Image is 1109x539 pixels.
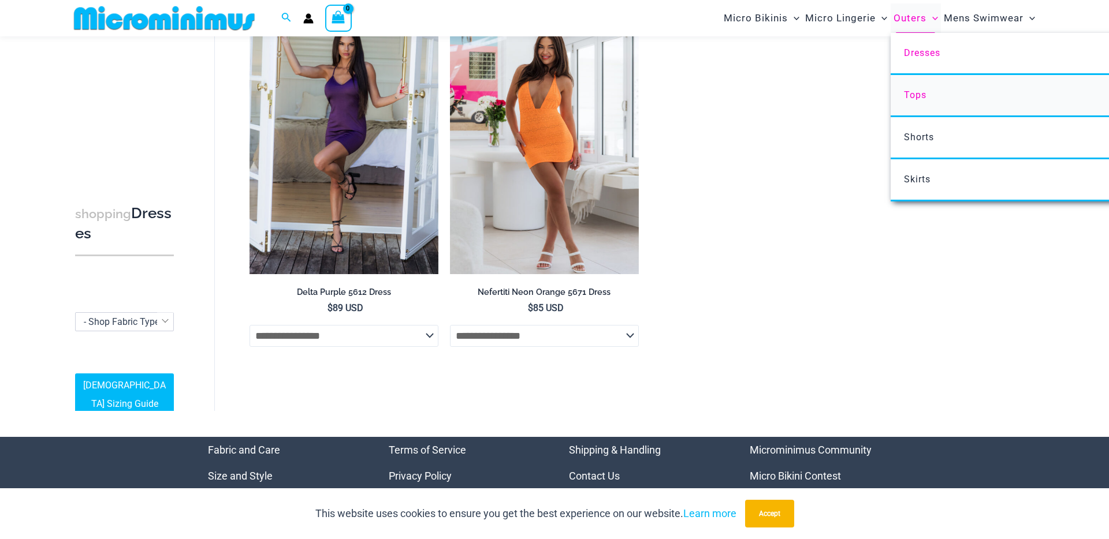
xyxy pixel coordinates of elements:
[325,5,352,31] a: View Shopping Cart, empty
[891,3,941,33] a: OutersMenu ToggleMenu Toggle
[894,3,926,33] span: Outers
[328,302,333,313] span: $
[281,11,292,25] a: Search icon link
[389,437,541,515] nav: Menu
[389,470,452,482] a: Privacy Policy
[750,437,902,515] nav: Menu
[904,174,931,185] span: Skirts
[208,437,360,515] aside: Footer Widget 1
[208,444,280,456] a: Fabric and Care
[528,302,533,313] span: $
[904,89,926,100] span: Tops
[208,470,273,482] a: Size and Style
[76,313,173,331] span: - Shop Fabric Type
[788,3,799,33] span: Menu Toggle
[69,5,259,31] img: MM SHOP LOGO FLAT
[389,444,466,456] a: Terms of Service
[328,302,363,313] bdi: 89 USD
[450,287,639,302] a: Nefertiti Neon Orange 5671 Dress
[750,470,841,482] a: Micro Bikini Contest
[876,3,887,33] span: Menu Toggle
[528,302,564,313] bdi: 85 USD
[904,132,934,143] span: Shorts
[805,3,876,33] span: Micro Lingerie
[389,437,541,515] aside: Footer Widget 2
[941,3,1038,33] a: Mens SwimwearMenu ToggleMenu Toggle
[315,505,736,522] p: This website uses cookies to ensure you get the best experience on our website.
[802,3,890,33] a: Micro LingerieMenu ToggleMenu Toggle
[208,437,360,515] nav: Menu
[724,3,788,33] span: Micro Bikinis
[75,207,131,221] span: shopping
[450,287,639,298] h2: Nefertiti Neon Orange 5671 Dress
[75,373,174,416] a: [DEMOGRAPHIC_DATA] Sizing Guide
[1024,3,1035,33] span: Menu Toggle
[84,316,159,327] span: - Shop Fabric Type
[683,507,736,519] a: Learn more
[569,470,620,482] a: Contact Us
[303,13,314,24] a: Account icon link
[750,437,902,515] aside: Footer Widget 4
[944,3,1024,33] span: Mens Swimwear
[250,287,438,298] h2: Delta Purple 5612 Dress
[569,437,721,515] aside: Footer Widget 3
[721,3,802,33] a: Micro BikinisMenu ToggleMenu Toggle
[569,437,721,515] nav: Menu
[75,204,174,244] h3: Dresses
[904,47,940,58] span: Dresses
[719,2,1040,35] nav: Site Navigation
[750,444,872,456] a: Microminimus Community
[926,3,938,33] span: Menu Toggle
[250,287,438,302] a: Delta Purple 5612 Dress
[75,312,174,331] span: - Shop Fabric Type
[745,500,794,527] button: Accept
[569,444,661,456] a: Shipping & Handling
